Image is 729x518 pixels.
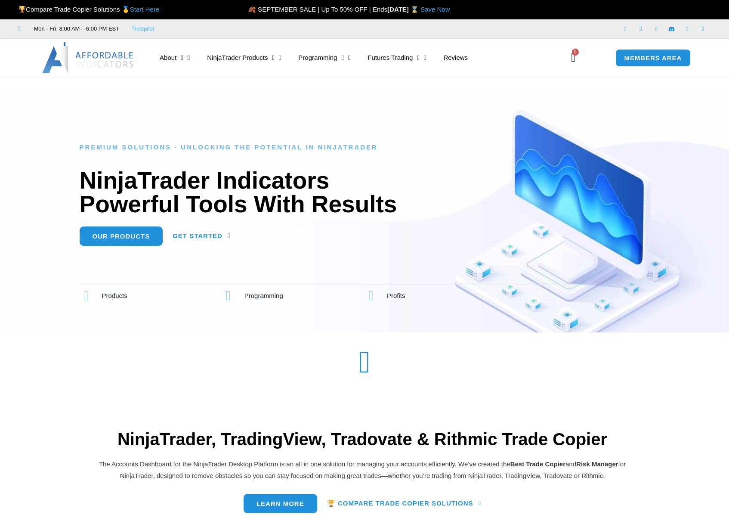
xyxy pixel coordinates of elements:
a: NinjaTrader Products [198,48,290,68]
a: Our Products [80,226,163,246]
span: Compare Trade Copier Solutions 🥇 [19,6,159,13]
a: Programming [290,48,359,68]
span: Get Started [173,233,222,239]
b: Best Trade Copier [510,460,565,468]
span: Learn more [256,500,304,507]
h1: NinjaTrader Indicators Powerful Tools With Results [80,169,650,216]
strong: [DATE] ⌛ [387,6,420,13]
h6: Premium Solutions - Unlocking the Potential in NinjaTrader [80,143,650,152]
span: Products [102,292,127,299]
a: Get Started [173,226,230,246]
img: 🏆 [19,6,25,12]
span: 🏆 Compare Trade Copier Solutions [327,500,473,506]
a: 🏆 Compare Trade Copier Solutions [327,494,481,513]
a: MEMBERS AREA [615,49,691,67]
a: Reviews [435,48,476,68]
span: MEMBERS AREA [624,55,682,61]
span: 0 [572,49,579,56]
a: Start Here [130,6,159,13]
a: Futures Trading [359,48,435,68]
span: Our Products [93,233,150,239]
img: LogoAI | Affordable Indicators – NinjaTrader [42,42,135,73]
strong: Risk Manager [576,460,618,468]
a: About [151,48,198,68]
h2: NinjaTrader, TradingView, Tradovate & Rithmic Trade Copier [87,429,638,450]
a: 0 [558,45,588,70]
span: Profits [387,292,405,299]
nav: Menu [151,48,557,68]
a: Learn more [244,494,317,513]
p: The Accounts Dashboard for the NinjaTrader Desktop Platform is an all in one solution for managin... [87,458,638,482]
span: Programming [244,292,283,299]
span: Mon - Fri: 8:00 AM – 6:00 PM EST [32,24,120,34]
a: Save Now [420,6,450,13]
a: Trustpilot [131,24,154,34]
span: 🍂 SEPTEMBER SALE | Up To 50% OFF | Ends [248,6,387,13]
